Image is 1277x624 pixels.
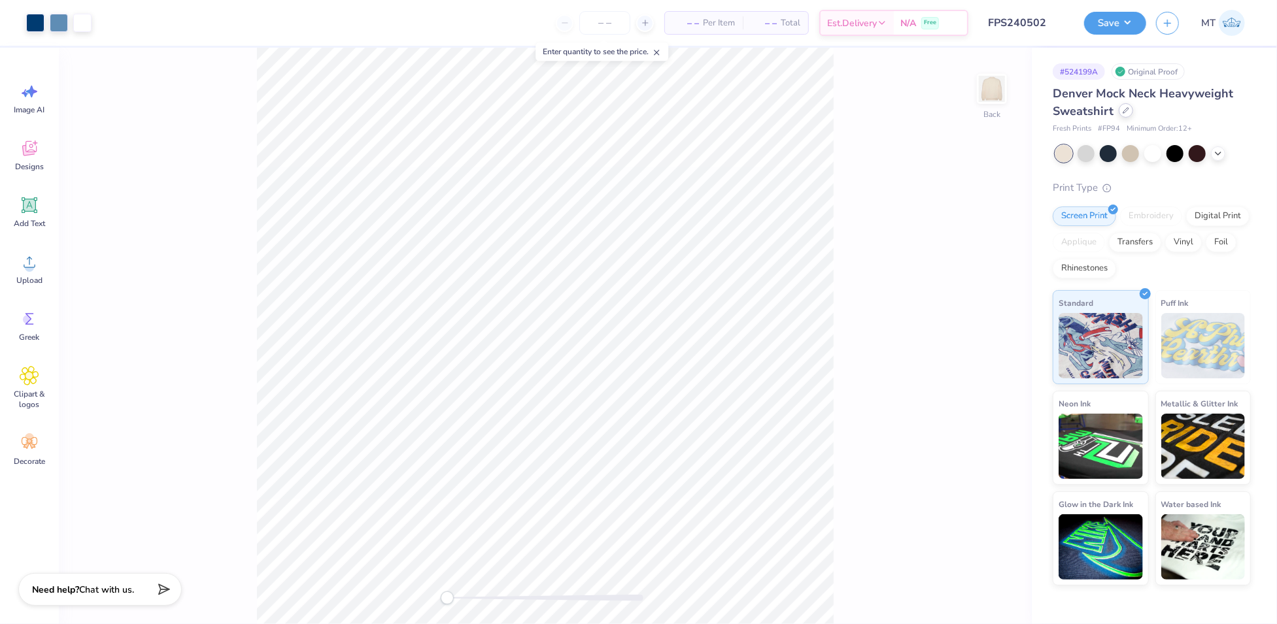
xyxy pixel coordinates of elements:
span: Designs [15,161,44,172]
img: Michelle Tapire [1219,10,1245,36]
span: Fresh Prints [1053,123,1091,135]
div: Embroidery [1120,206,1182,226]
span: # FP94 [1098,123,1120,135]
div: Screen Print [1053,206,1116,226]
span: Denver Mock Neck Heavyweight Sweatshirt [1053,86,1233,119]
span: Standard [1059,296,1093,310]
span: Decorate [14,456,45,467]
div: Foil [1206,233,1236,252]
img: Water based Ink [1161,514,1246,580]
div: Transfers [1109,233,1161,252]
span: Est. Delivery [827,16,877,30]
span: Add Text [14,218,45,229]
img: Standard [1059,313,1143,378]
img: Metallic & Glitter Ink [1161,414,1246,479]
span: Total [781,16,800,30]
span: N/A [900,16,916,30]
div: Back [983,108,1000,120]
div: Rhinestones [1053,259,1116,278]
span: Upload [16,275,43,286]
div: Digital Print [1186,206,1250,226]
strong: Need help? [32,583,79,596]
span: Clipart & logos [8,389,51,410]
span: – – [673,16,699,30]
a: MT [1195,10,1251,36]
span: MT [1201,16,1216,31]
img: Neon Ink [1059,414,1143,479]
span: Image AI [14,105,45,115]
span: Puff Ink [1161,296,1189,310]
input: – – [579,11,630,35]
span: Glow in the Dark Ink [1059,497,1133,511]
span: Metallic & Glitter Ink [1161,397,1238,410]
div: Vinyl [1165,233,1202,252]
div: Print Type [1053,180,1251,195]
button: Save [1084,12,1146,35]
span: Water based Ink [1161,497,1221,511]
img: Puff Ink [1161,313,1246,378]
div: Accessibility label [441,591,454,604]
span: Per Item [703,16,735,30]
div: Enter quantity to see the price. [536,42,668,61]
div: Original Proof [1112,63,1185,80]
span: Minimum Order: 12 + [1127,123,1192,135]
img: Back [979,76,1005,102]
span: Neon Ink [1059,397,1091,410]
span: Chat with us. [79,583,134,596]
img: Glow in the Dark Ink [1059,514,1143,580]
input: Untitled Design [978,10,1074,36]
span: Free [924,18,936,27]
div: # 524199A [1053,63,1105,80]
span: Greek [20,332,40,342]
span: – – [751,16,777,30]
div: Applique [1053,233,1105,252]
